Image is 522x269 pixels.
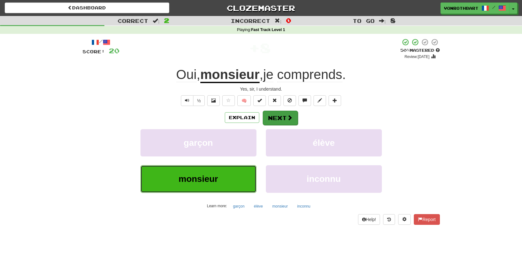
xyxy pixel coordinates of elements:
span: 20 [109,47,119,55]
span: / [492,5,495,9]
span: : [153,18,160,24]
span: 8 [390,17,396,24]
span: garçon [184,138,213,148]
a: Dashboard [5,3,169,13]
span: 2 [164,17,169,24]
button: ½ [193,95,205,106]
button: Play sentence audio (ctl+space) [181,95,193,106]
small: Learn more: [207,204,227,208]
button: Set this sentence to 100% Mastered (alt+m) [253,95,266,106]
button: Add to collection (alt+a) [329,95,341,106]
div: Text-to-speech controls [180,95,205,106]
div: Yes, sir, I understand. [82,86,440,92]
span: Correct [118,18,148,24]
button: Help! [358,214,380,225]
span: Incorrect [231,18,270,24]
span: 0 [286,17,291,24]
button: Ignore sentence (alt+i) [283,95,296,106]
span: inconnu [307,174,341,184]
span: , [176,67,200,82]
div: / [82,38,119,46]
button: Next [263,111,298,125]
span: : [275,18,282,24]
button: monsieur [140,165,256,193]
button: Report [414,214,440,225]
button: élève [250,202,266,211]
button: 🧠 [237,95,251,106]
span: VonRothbart [444,5,478,11]
span: To go [353,18,375,24]
button: Explain [225,112,259,123]
a: VonRothbart / [440,3,509,14]
span: 50 % [400,48,410,53]
button: Round history (alt+y) [383,214,395,225]
a: Clozemaster [179,3,343,13]
button: Reset to 0% Mastered (alt+r) [268,95,281,106]
span: Score: [82,49,105,54]
span: élève [313,138,335,148]
button: garçon [229,202,248,211]
button: inconnu [266,165,382,193]
span: 8 [260,40,271,55]
strong: Fast Track Level 1 [251,28,285,32]
button: garçon [140,129,256,156]
div: Mastered [400,48,440,53]
span: , . [260,67,346,82]
small: Review: [DATE] [404,55,430,59]
button: Discuss sentence (alt+u) [298,95,311,106]
button: Favorite sentence (alt+f) [222,95,235,106]
button: inconnu [294,202,314,211]
button: élève [266,129,382,156]
span: monsieur [178,174,218,184]
button: Show image (alt+x) [207,95,220,106]
button: monsieur [269,202,291,211]
u: monsieur [200,67,260,83]
span: Oui [176,67,197,82]
span: comprends [277,67,342,82]
span: + [249,38,260,57]
span: : [379,18,386,24]
button: Edit sentence (alt+d) [314,95,326,106]
span: je [263,67,273,82]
